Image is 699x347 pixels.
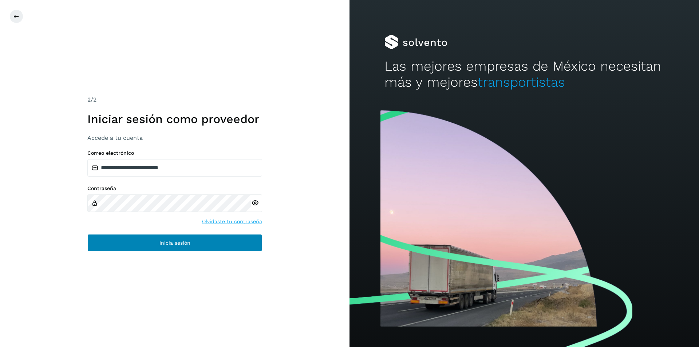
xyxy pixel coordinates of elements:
[384,58,664,91] h2: Las mejores empresas de México necesitan más y mejores
[87,95,262,104] div: /2
[87,185,262,192] label: Contraseña
[87,150,262,156] label: Correo electrónico
[159,240,190,245] span: Inicia sesión
[87,96,91,103] span: 2
[87,112,262,126] h1: Iniciar sesión como proveedor
[202,218,262,225] a: Olvidaste tu contraseña
[87,134,262,141] h3: Accede a tu cuenta
[478,74,565,90] span: transportistas
[87,234,262,252] button: Inicia sesión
